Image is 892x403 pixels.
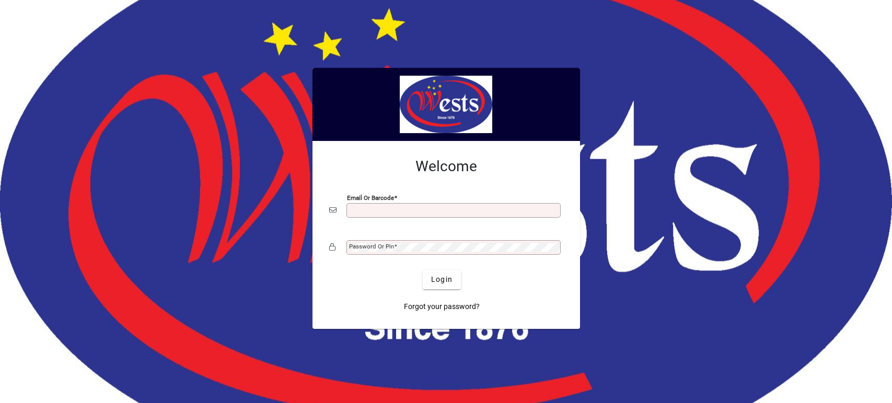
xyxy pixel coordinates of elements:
[349,243,394,250] mat-label: Password or Pin
[404,301,480,312] span: Forgot your password?
[329,158,563,175] h2: Welcome
[400,298,484,316] a: Forgot your password?
[347,194,394,201] mat-label: Email or Barcode
[423,270,461,289] button: Login
[431,274,453,285] span: Login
